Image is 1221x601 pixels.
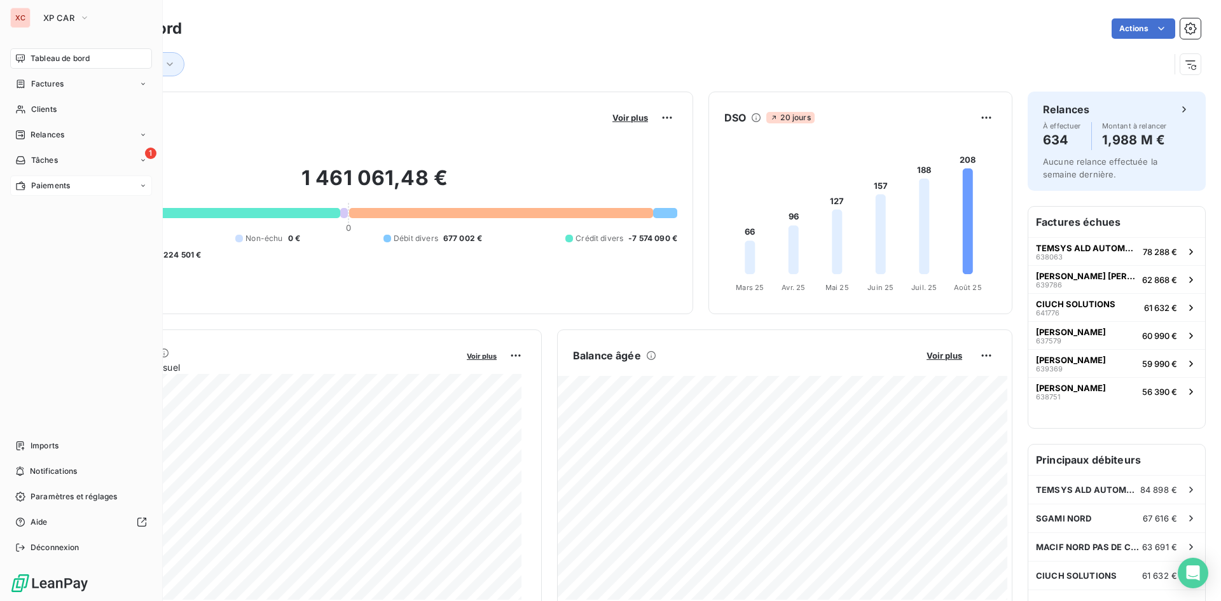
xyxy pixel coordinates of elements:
[1142,570,1177,581] span: 61 632 €
[766,112,814,123] span: 20 jours
[724,110,746,125] h6: DSO
[1036,281,1062,289] span: 639786
[10,487,152,507] a: Paramètres et réglages
[31,129,64,141] span: Relances
[825,283,849,292] tspan: Mai 25
[1144,303,1177,313] span: 61 632 €
[31,53,90,64] span: Tableau de bord
[628,233,677,244] span: -7 574 090 €
[1036,355,1106,365] span: [PERSON_NAME]
[30,466,77,477] span: Notifications
[782,283,805,292] tspan: Avr. 25
[1043,130,1081,150] h4: 634
[1036,253,1063,261] span: 638063
[576,233,623,244] span: Crédit divers
[31,180,70,191] span: Paiements
[31,155,58,166] span: Tâches
[1142,331,1177,341] span: 60 990 €
[1036,309,1059,317] span: 641776
[1036,271,1137,281] span: [PERSON_NAME] [PERSON_NAME]
[463,350,500,361] button: Voir plus
[1028,377,1205,405] button: [PERSON_NAME]63875156 390 €
[145,148,156,159] span: 1
[1028,237,1205,265] button: TEMSYS ALD AUTOMOTIVE63806378 288 €
[10,74,152,94] a: Factures
[1043,122,1081,130] span: À effectuer
[1043,156,1157,179] span: Aucune relance effectuée la semaine dernière.
[1036,243,1138,253] span: TEMSYS ALD AUTOMOTIVE
[10,8,31,28] div: XC
[1142,275,1177,285] span: 62 868 €
[927,350,962,361] span: Voir plus
[10,125,152,145] a: Relances
[1036,365,1063,373] span: 639369
[1028,293,1205,321] button: CIUCH SOLUTIONS64177661 632 €
[1043,102,1089,117] h6: Relances
[1028,265,1205,293] button: [PERSON_NAME] [PERSON_NAME]63978662 868 €
[31,104,57,115] span: Clients
[1036,337,1061,345] span: 637579
[867,283,893,292] tspan: Juin 25
[1036,542,1142,552] span: MACIF NORD PAS DE CALAIS
[573,348,641,363] h6: Balance âgée
[1102,122,1167,130] span: Montant à relancer
[1028,321,1205,349] button: [PERSON_NAME]63757960 990 €
[1036,485,1140,495] span: TEMSYS ALD AUTOMOTIVE
[72,165,677,204] h2: 1 461 061,48 €
[467,352,497,361] span: Voir plus
[736,283,764,292] tspan: Mars 25
[394,233,438,244] span: Débit divers
[1028,349,1205,377] button: [PERSON_NAME]63936959 990 €
[1112,18,1175,39] button: Actions
[288,233,300,244] span: 0 €
[160,249,202,261] span: -224 501 €
[443,233,482,244] span: 677 002 €
[1028,207,1205,237] h6: Factures échues
[31,516,48,528] span: Aide
[10,436,152,456] a: Imports
[10,176,152,196] a: Paiements
[346,223,351,233] span: 0
[1140,485,1177,495] span: 84 898 €
[10,48,152,69] a: Tableau de bord
[1036,299,1115,309] span: CIUCH SOLUTIONS
[1028,445,1205,475] h6: Principaux débiteurs
[954,283,982,292] tspan: Août 25
[1142,359,1177,369] span: 59 990 €
[1036,570,1117,581] span: CIUCH SOLUTIONS
[72,361,458,374] span: Chiffre d'affaires mensuel
[245,233,282,244] span: Non-échu
[612,113,648,123] span: Voir plus
[609,112,652,123] button: Voir plus
[911,283,937,292] tspan: Juil. 25
[923,350,966,361] button: Voir plus
[31,440,59,452] span: Imports
[1036,327,1106,337] span: [PERSON_NAME]
[1143,247,1177,257] span: 78 288 €
[1036,393,1060,401] span: 638751
[10,99,152,120] a: Clients
[1036,513,1092,523] span: SGAMI NORD
[1142,387,1177,397] span: 56 390 €
[1178,558,1208,588] div: Open Intercom Messenger
[10,150,152,170] a: 1Tâches
[1036,383,1106,393] span: [PERSON_NAME]
[43,13,74,23] span: XP CAR
[10,512,152,532] a: Aide
[31,491,117,502] span: Paramètres et réglages
[1102,130,1167,150] h4: 1,988 M €
[10,573,89,593] img: Logo LeanPay
[1143,513,1177,523] span: 67 616 €
[31,78,64,90] span: Factures
[31,542,79,553] span: Déconnexion
[1142,542,1177,552] span: 63 691 €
